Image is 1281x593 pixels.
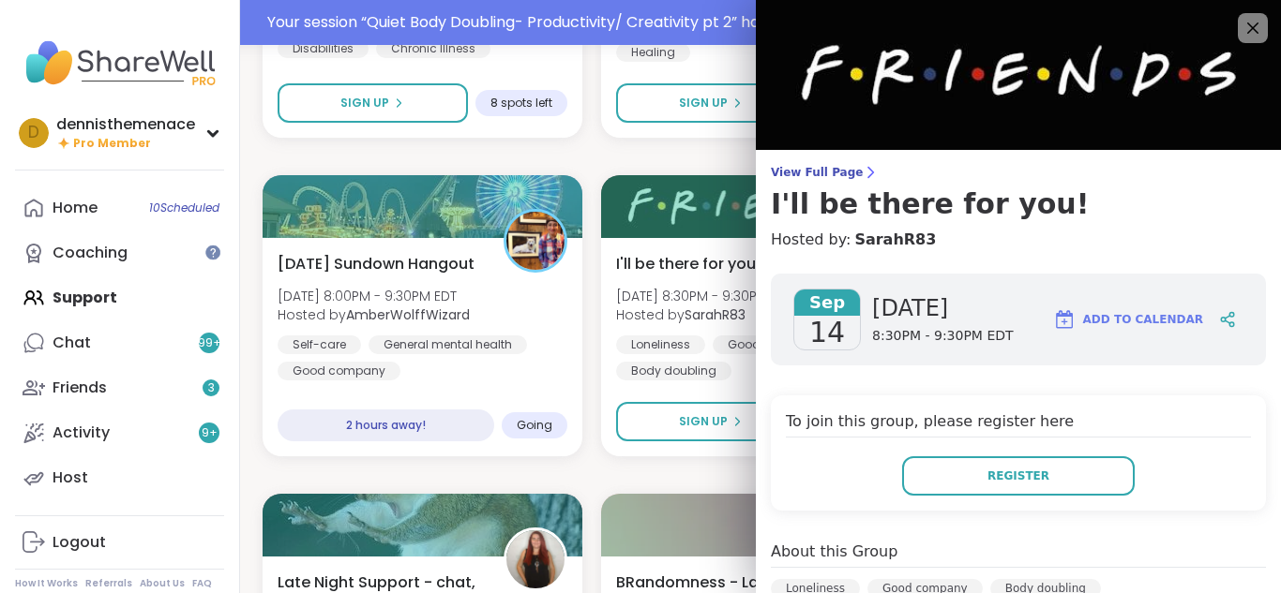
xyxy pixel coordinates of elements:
button: Sign Up [616,402,806,441]
a: Referrals [85,577,132,590]
div: 2 hours away! [278,409,494,441]
div: Logout [53,532,106,553]
a: Logout [15,520,224,565]
b: SarahR83 [685,305,746,324]
img: ShareWell Nav Logo [15,30,224,96]
span: Add to Calendar [1083,311,1203,328]
span: View Full Page [771,165,1266,180]
b: AmberWolffWizard [346,305,470,324]
span: Sign Up [679,95,728,111]
a: Activity9+ [15,410,224,455]
button: Add to Calendar [1045,297,1212,342]
span: 8 spots left [490,96,552,111]
span: 14 [809,316,845,349]
img: AmberWolffWizard [506,212,565,270]
h3: I'll be there for you! [771,187,1266,221]
a: Coaching [15,230,224,275]
div: Disabilities [278,39,369,58]
span: Sign Up [340,95,389,111]
a: How It Works [15,577,78,590]
span: I'll be there for you! [616,253,761,275]
div: Coaching [53,243,128,263]
a: Chat99+ [15,320,224,365]
div: Your session “ Quiet Body Doubling- Productivity/ Creativity pt 2 ” has started. Click here to en... [267,11,1270,34]
a: SarahR83 [854,229,936,251]
a: Friends3 [15,365,224,410]
div: Good company [278,362,400,380]
span: Register [987,467,1049,484]
div: Self-care [278,335,361,354]
span: [DATE] 8:30PM - 9:30PM EDT [616,287,794,305]
span: [DATE] Sundown Hangout [278,253,475,275]
span: 3 [208,380,215,396]
a: FAQ [192,577,212,590]
div: dennisthemenace [56,114,195,135]
a: View Full PageI'll be there for you! [771,165,1266,221]
div: Chat [53,333,91,353]
iframe: Spotlight [205,245,220,259]
span: 10 Scheduled [149,200,219,215]
span: Hosted by [278,305,470,324]
h4: To join this group, please register here [786,410,1251,437]
h4: Hosted by: [771,229,1266,251]
div: General mental health [369,335,527,354]
span: Going [517,418,552,433]
img: SarahR83 [506,530,565,588]
div: Friends [53,378,107,398]
div: Activity [53,423,110,443]
div: Home [53,198,98,218]
div: Body doubling [616,362,731,380]
span: 9 + [202,425,218,441]
span: 8:30PM - 9:30PM EDT [872,327,1014,346]
h4: About this Group [771,541,897,563]
div: Good company [713,335,836,354]
div: Loneliness [616,335,705,354]
button: Sign Up [278,83,468,123]
span: Sign Up [679,413,728,430]
div: Host [53,467,88,488]
div: Healing [616,43,690,62]
button: Register [902,456,1135,496]
span: 99 + [198,335,221,351]
img: ShareWell Logomark [1053,308,1076,331]
div: Chronic Illness [376,39,490,58]
a: About Us [140,577,185,590]
span: Sep [794,289,860,316]
span: Pro Member [73,136,151,152]
span: [DATE] 8:00PM - 9:30PM EDT [278,287,470,305]
a: Home10Scheduled [15,185,224,230]
a: Host [15,455,224,500]
span: d [28,121,39,145]
span: Hosted by [616,305,794,324]
span: [DATE] [872,293,1014,323]
button: Sign Up [616,83,806,123]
